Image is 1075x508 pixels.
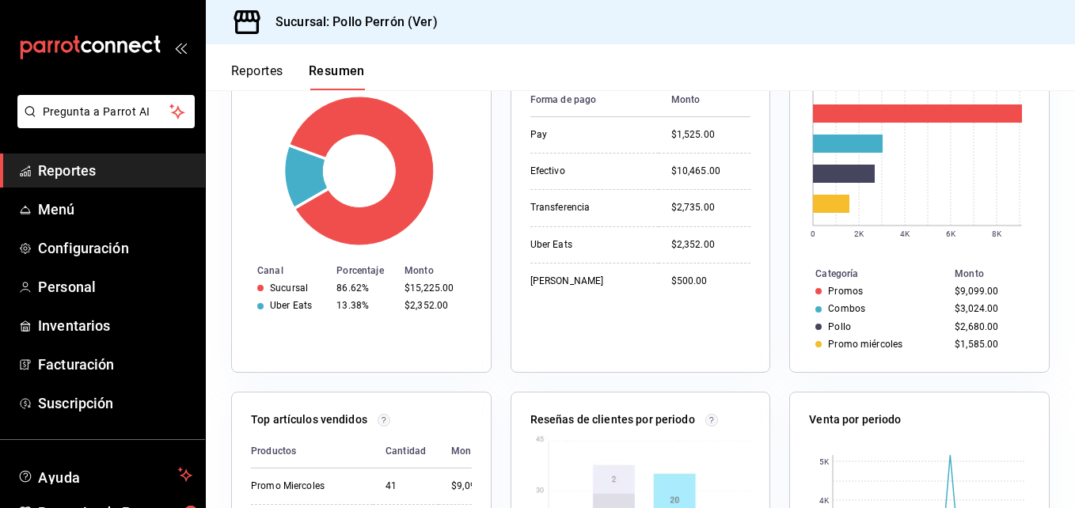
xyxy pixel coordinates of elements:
h3: Sucursal: Pollo Perrón (Ver) [263,13,438,32]
div: Uber Eats [530,238,646,252]
p: Top artículos vendidos [251,411,367,428]
text: 8K [992,229,1002,238]
th: Forma de pago [530,83,659,117]
th: Categoría [790,265,948,282]
div: 41 [386,480,426,493]
div: 13.38% [336,300,392,311]
div: $1,585.00 [955,339,1024,350]
button: Pregunta a Parrot AI [17,95,195,128]
th: Productos [251,434,373,468]
div: Transferencia [530,201,646,214]
div: $9,099.00 [451,480,495,493]
div: Efectivo [530,165,646,178]
div: Uber Eats [270,300,312,311]
div: Sucursal [270,282,308,294]
button: open_drawer_menu [174,41,187,54]
div: $1,525.00 [671,128,751,142]
a: Pregunta a Parrot AI [11,115,195,131]
div: $9,099.00 [955,286,1024,297]
text: 4K [900,229,910,238]
div: $2,352.00 [405,300,465,311]
span: Suscripción [38,392,192,414]
div: navigation tabs [231,63,365,90]
text: 6K [946,229,956,238]
div: Pay [530,128,646,142]
th: Monto [659,83,751,117]
span: Reportes [38,160,192,181]
th: Cantidad [373,434,439,468]
div: Promos [828,286,863,297]
div: $500.00 [671,275,751,288]
div: $2,680.00 [955,321,1024,332]
text: 2K [854,229,864,238]
text: 5K [819,457,830,466]
span: Inventarios [38,315,192,336]
div: $10,465.00 [671,165,751,178]
button: Resumen [309,63,365,90]
text: 0 [811,229,815,238]
button: Reportes [231,63,283,90]
p: Reseñas de clientes por periodo [530,411,695,428]
div: 86.62% [336,282,392,294]
text: 4K [819,496,830,505]
span: Pregunta a Parrot AI [43,104,170,120]
div: Promo Miercoles [251,480,360,493]
th: Porcentaje [330,262,398,279]
p: Venta por periodo [809,411,901,428]
div: Promo miércoles [828,339,902,350]
div: [PERSON_NAME] [530,275,646,288]
div: $15,225.00 [405,282,465,294]
div: Pollo [828,321,851,332]
th: Canal [232,262,330,279]
div: $2,735.00 [671,201,751,214]
span: Configuración [38,237,192,259]
span: Facturación [38,354,192,375]
div: Combos [828,303,865,314]
span: Ayuda [38,465,172,484]
span: Personal [38,276,192,298]
th: Monto [439,434,495,468]
div: $3,024.00 [955,303,1024,314]
div: $2,352.00 [671,238,751,252]
th: Monto [398,262,491,279]
th: Monto [948,265,1049,282]
span: Menú [38,199,192,220]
